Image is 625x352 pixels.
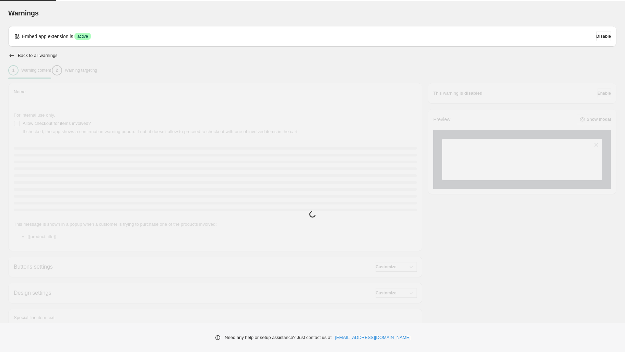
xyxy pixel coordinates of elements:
[596,32,611,41] button: Disable
[596,34,611,39] span: Disable
[18,53,58,58] h2: Back to all warnings
[8,9,39,17] span: Warnings
[335,334,411,341] a: [EMAIL_ADDRESS][DOMAIN_NAME]
[77,34,88,39] span: active
[22,33,73,40] p: Embed app extension is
